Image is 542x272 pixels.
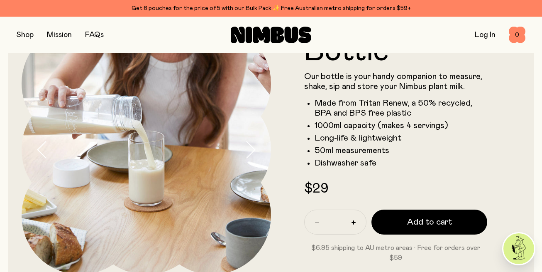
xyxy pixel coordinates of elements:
[509,27,525,43] button: 0
[315,146,487,156] li: 50ml measurements
[503,233,534,264] img: agent
[475,31,496,39] a: Log In
[315,98,487,118] li: Made from Tritan Renew, a 50% recycled, BPA and BPS free plastic
[17,3,525,13] div: Get 6 pouches for the price of 5 with our Bulk Pack ✨ Free Australian metro shipping for orders $59+
[371,210,487,235] button: Add to cart
[315,158,487,168] li: Dishwasher safe
[85,31,104,39] a: FAQs
[304,243,487,263] p: $6.95 shipping to AU metro areas · Free for orders over $59
[304,182,328,195] span: $29
[304,72,487,91] p: Our bottle is your handy companion to measure, shake, sip and store your Nimbus plant milk.
[407,216,452,228] span: Add to cart
[47,31,72,39] a: Mission
[315,121,487,131] li: 1000ml capacity (makes 4 servings)
[315,133,487,143] li: Long-life & lightweight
